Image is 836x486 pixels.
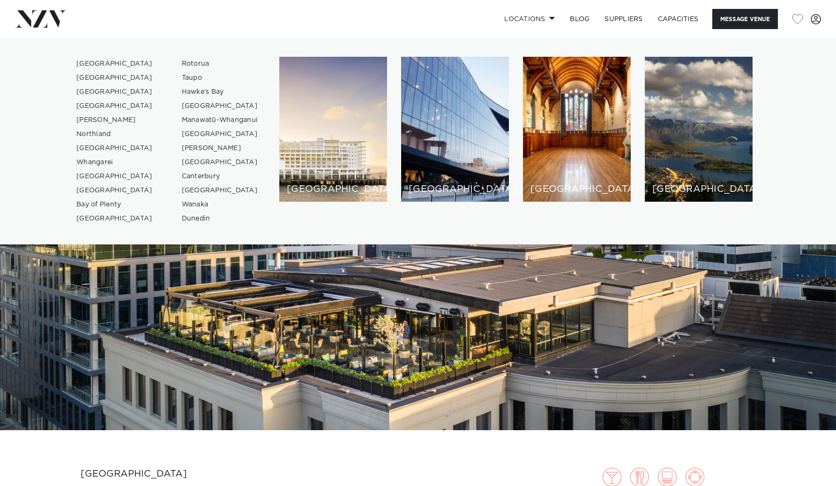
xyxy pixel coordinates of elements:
a: Christchurch venues [GEOGRAPHIC_DATA] [523,57,631,202]
a: [GEOGRAPHIC_DATA] [69,71,160,85]
h6: [GEOGRAPHIC_DATA] [409,184,501,194]
a: Locations [497,9,562,29]
a: [GEOGRAPHIC_DATA] [69,85,160,99]
a: [GEOGRAPHIC_DATA] [174,183,266,197]
img: nzv-logo.png [15,10,66,27]
button: Message Venue [712,9,778,29]
a: [PERSON_NAME] [174,141,266,155]
a: Taupo [174,71,266,85]
a: Auckland venues [GEOGRAPHIC_DATA] [279,57,387,202]
a: Queenstown venues [GEOGRAPHIC_DATA] [645,57,753,202]
a: Hawke's Bay [174,85,266,99]
a: [GEOGRAPHIC_DATA] [69,57,160,71]
a: BLOG [562,9,597,29]
a: Canterbury [174,169,266,183]
a: Capacities [650,9,706,29]
a: [GEOGRAPHIC_DATA] [69,183,160,197]
a: Wanaka [174,197,266,212]
a: [GEOGRAPHIC_DATA] [69,141,160,155]
small: [GEOGRAPHIC_DATA] [81,469,187,478]
a: Northland [69,127,160,141]
h6: [GEOGRAPHIC_DATA] [652,184,745,194]
a: SUPPLIERS [597,9,650,29]
a: Wellington venues [GEOGRAPHIC_DATA] [401,57,509,202]
a: [GEOGRAPHIC_DATA] [174,99,266,113]
a: Bay of Plenty [69,197,160,212]
h6: [GEOGRAPHIC_DATA] [287,184,380,194]
a: Whangarei [69,155,160,169]
a: [GEOGRAPHIC_DATA] [174,127,266,141]
a: Manawatū-Whanganui [174,113,266,127]
a: [PERSON_NAME] [69,113,160,127]
a: [GEOGRAPHIC_DATA] [69,99,160,113]
a: Rotorua [174,57,266,71]
a: [GEOGRAPHIC_DATA] [69,169,160,183]
a: [GEOGRAPHIC_DATA] [69,212,160,226]
a: Dunedin [174,212,266,226]
a: [GEOGRAPHIC_DATA] [174,155,266,169]
h6: [GEOGRAPHIC_DATA] [530,184,623,194]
